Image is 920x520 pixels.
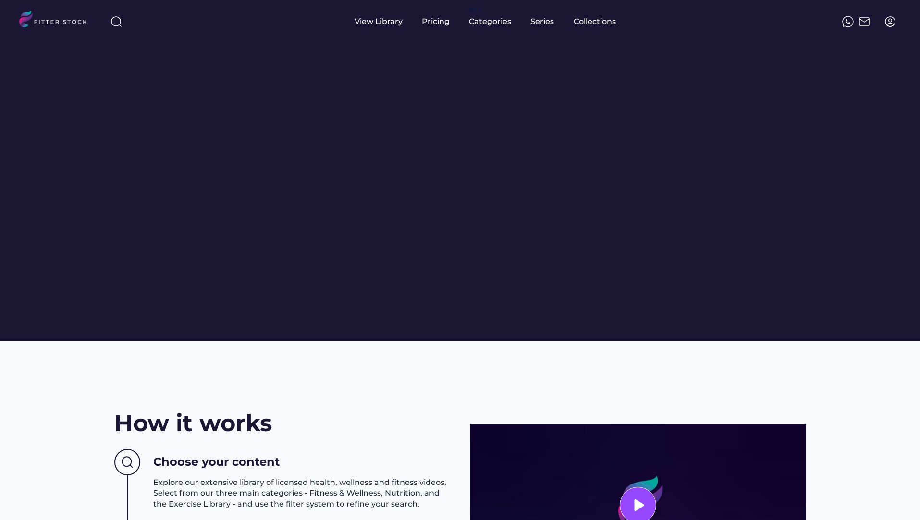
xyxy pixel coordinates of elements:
img: Frame%2051.svg [859,16,870,27]
h3: Choose your content [153,454,280,470]
div: View Library [355,16,403,27]
div: Pricing [422,16,450,27]
img: profile-circle.svg [884,16,896,27]
div: fvck [469,5,481,14]
h3: Explore our extensive library of licensed health, wellness and fitness videos. Select from our th... [153,477,451,509]
div: Categories [469,16,511,27]
div: Collections [574,16,616,27]
img: Group%201000002437%20%282%29.svg [114,449,140,476]
img: search-normal%203.svg [110,16,122,27]
div: Series [530,16,554,27]
img: LOGO.svg [19,11,95,30]
h2: How it works [114,407,272,439]
img: meteor-icons_whatsapp%20%281%29.svg [842,16,854,27]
